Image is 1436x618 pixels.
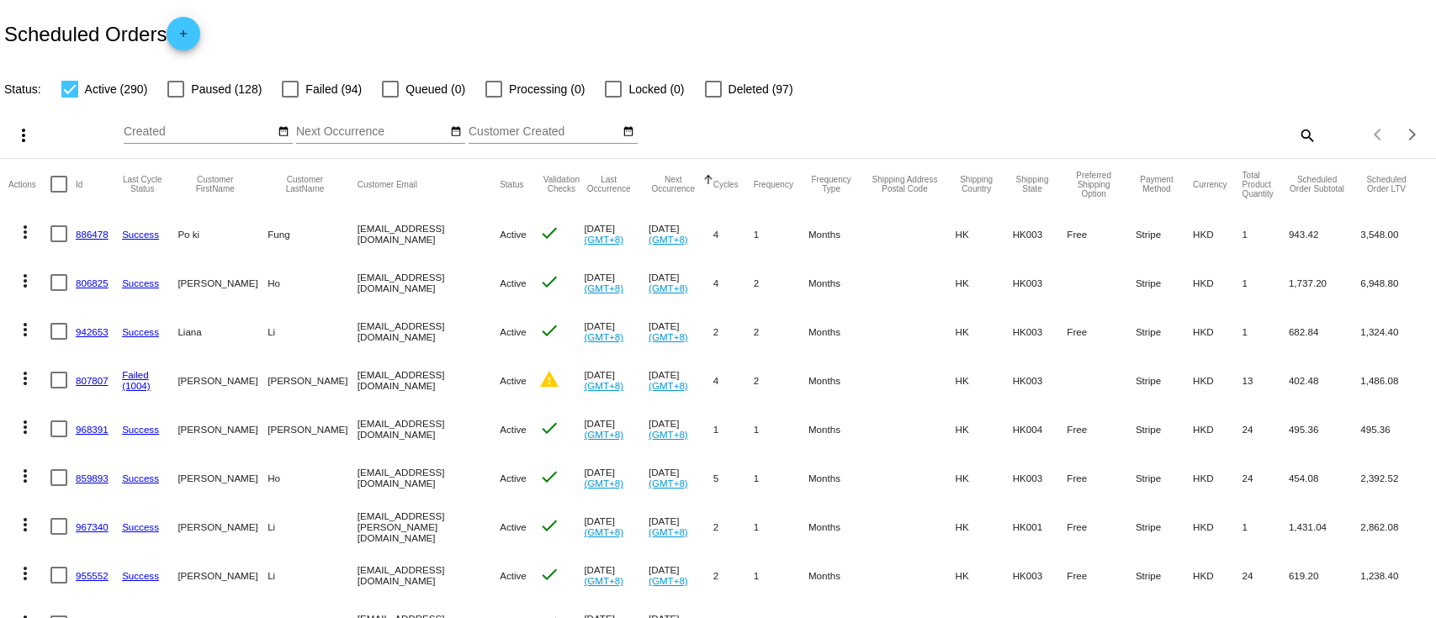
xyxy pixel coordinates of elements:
a: Success [122,521,159,532]
span: Status: [4,82,41,96]
mat-cell: Stripe [1136,453,1193,502]
a: 859893 [76,473,109,483]
a: (GMT+8) [584,478,623,489]
mat-cell: Free [1067,551,1136,600]
mat-cell: [DATE] [649,404,713,453]
mat-cell: Li [268,307,358,356]
mat-cell: [DATE] [649,258,713,307]
mat-icon: check [539,515,559,536]
mat-cell: Fung [268,209,358,258]
mat-cell: 495.36 [1289,404,1360,453]
mat-icon: more_vert [13,125,34,145]
mat-cell: 1,486.08 [1360,356,1428,404]
a: Success [122,326,159,337]
mat-cell: HK [956,356,1013,404]
mat-cell: HKD [1193,209,1243,258]
span: Failed (94) [305,79,362,99]
span: Active (290) [85,79,148,99]
mat-icon: warning [539,369,559,389]
mat-cell: [DATE] [649,551,713,600]
a: (GMT+8) [649,478,688,489]
a: (1004) [122,380,151,391]
mat-cell: 1 [713,404,754,453]
a: (GMT+8) [649,283,688,293]
span: Active [500,277,527,288]
a: 968391 [76,424,109,435]
mat-cell: 1,238.40 [1360,551,1428,600]
mat-cell: [DATE] [649,307,713,356]
mat-cell: Free [1067,453,1136,502]
mat-cell: 1 [1243,209,1289,258]
a: 967340 [76,521,109,532]
mat-cell: Free [1067,209,1136,258]
button: Change sorting for LastProcessingCycleId [122,175,162,193]
mat-cell: 4 [713,209,754,258]
a: (GMT+8) [649,429,688,440]
span: Processing (0) [509,79,585,99]
mat-cell: Stripe [1136,502,1193,551]
mat-cell: 2 [713,307,754,356]
mat-icon: check [539,467,559,487]
a: Success [122,229,159,240]
button: Change sorting for PaymentMethod.Type [1136,175,1178,193]
mat-icon: more_vert [15,271,35,291]
mat-cell: Months [808,307,869,356]
mat-icon: date_range [450,125,462,139]
mat-cell: Stripe [1136,551,1193,600]
a: 942653 [76,326,109,337]
span: Active [500,570,527,581]
mat-cell: 682.84 [1289,307,1360,356]
mat-cell: 13 [1243,356,1289,404]
mat-cell: 6,948.80 [1360,258,1428,307]
mat-cell: Months [808,551,869,600]
mat-icon: more_vert [15,515,35,535]
mat-cell: HK004 [1013,404,1068,453]
a: (GMT+8) [584,380,623,391]
mat-cell: 5 [713,453,754,502]
input: Next Occurrence [296,125,448,139]
button: Change sorting for NextOccurrenceUtc [649,175,698,193]
button: Change sorting for Status [500,179,523,189]
mat-cell: Months [808,258,869,307]
mat-cell: 4 [713,258,754,307]
h2: Scheduled Orders [4,17,200,50]
mat-cell: Po ki [178,209,268,258]
button: Change sorting for FrequencyType [808,175,854,193]
mat-icon: add [173,28,193,48]
mat-cell: [DATE] [649,453,713,502]
mat-cell: HK003 [1013,258,1068,307]
mat-cell: Stripe [1136,258,1193,307]
mat-cell: 1 [754,404,808,453]
mat-cell: HK [956,502,1013,551]
mat-cell: [DATE] [649,356,713,404]
span: Deleted (97) [729,79,793,99]
mat-icon: more_vert [15,222,35,242]
mat-cell: [DATE] [584,502,649,551]
mat-cell: HKD [1193,356,1243,404]
mat-cell: Ho [268,258,358,307]
mat-cell: HK [956,551,1013,600]
mat-cell: 1,737.20 [1289,258,1360,307]
mat-cell: 495.36 [1360,404,1428,453]
mat-cell: HK003 [1013,209,1068,258]
mat-cell: [DATE] [584,209,649,258]
mat-cell: [DATE] [584,453,649,502]
button: Change sorting for CurrencyIso [1193,179,1227,189]
a: (GMT+8) [649,234,688,245]
mat-cell: 2 [754,307,808,356]
button: Change sorting for LastOccurrenceUtc [584,175,633,193]
mat-cell: 402.48 [1289,356,1360,404]
span: Active [500,424,527,435]
a: (GMT+8) [584,429,623,440]
input: Created [124,125,275,139]
mat-cell: Stripe [1136,356,1193,404]
span: Queued (0) [405,79,465,99]
mat-cell: Free [1067,502,1136,551]
mat-cell: [PERSON_NAME] [268,404,358,453]
mat-icon: check [539,564,559,584]
mat-cell: 1 [1243,307,1289,356]
mat-cell: 24 [1243,404,1289,453]
mat-icon: check [539,418,559,438]
mat-cell: HK [956,258,1013,307]
mat-cell: Stripe [1136,209,1193,258]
